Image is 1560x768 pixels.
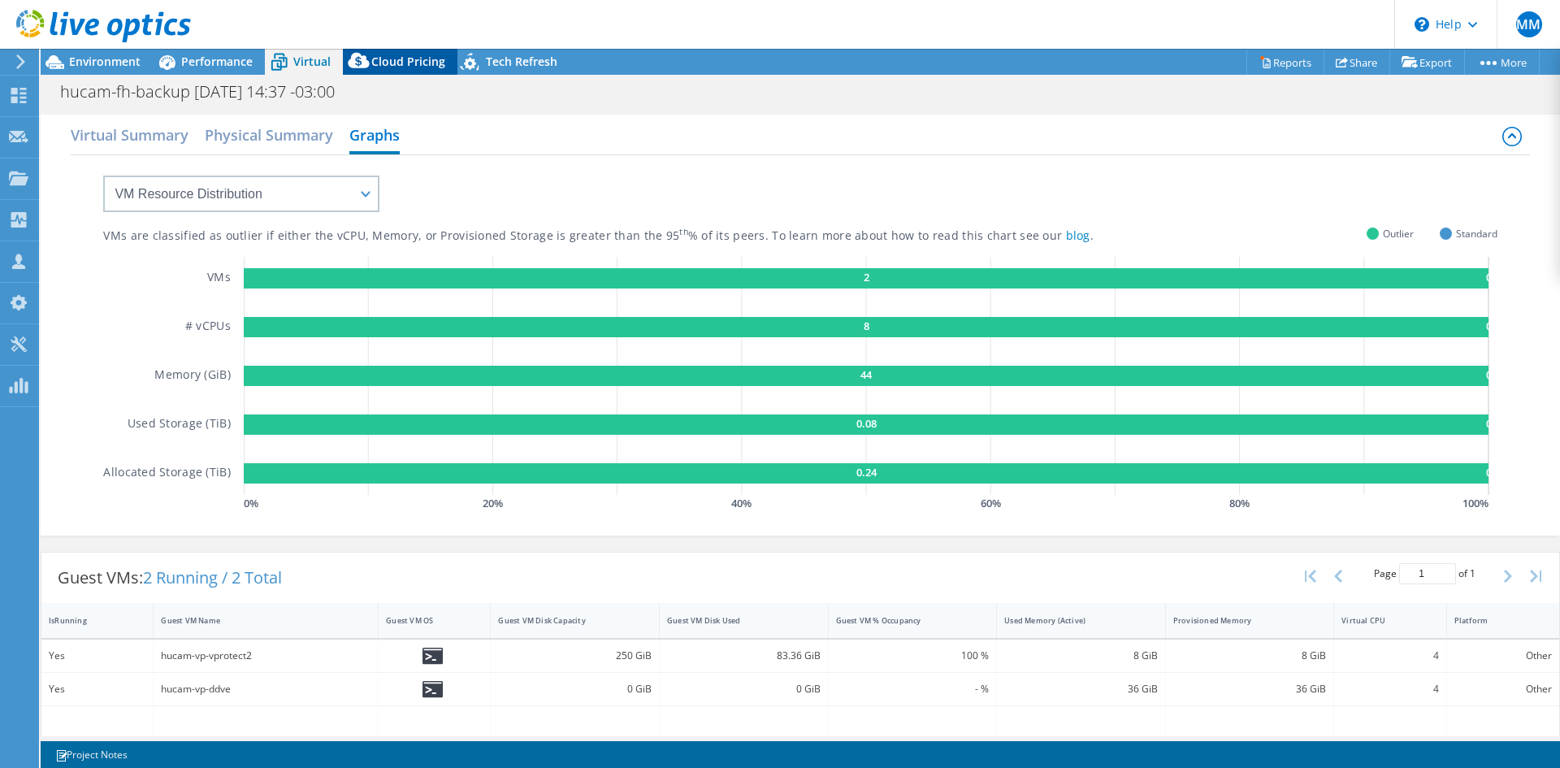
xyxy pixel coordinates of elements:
h2: Physical Summary [205,119,333,151]
text: 20 % [483,496,503,510]
h5: VMs [207,268,231,289]
span: Page of [1374,563,1475,584]
text: 0 % [244,496,258,510]
a: Project Notes [44,744,139,765]
text: 2 [863,270,869,284]
div: 100 % [836,647,990,665]
text: 8 [863,319,869,333]
h2: Virtual Summary [71,119,188,151]
h5: Used Storage (TiB) [128,414,231,435]
text: 80 % [1229,496,1250,510]
div: 0 GiB [498,680,652,698]
text: 0 [1485,270,1491,284]
text: 0 [1485,319,1491,333]
div: Guest VM Disk Capacity [498,615,632,626]
span: Environment [69,54,141,69]
sup: th [679,226,688,237]
div: Guest VM OS [386,615,463,626]
div: Platform [1454,615,1532,626]
div: Provisioned Memory [1173,615,1307,626]
text: 40 % [731,496,752,510]
span: Virtual [293,54,331,69]
h5: Memory (GiB) [154,366,230,386]
text: 0 [1485,416,1491,431]
svg: GaugeChartPercentageAxisTexta [244,495,1497,511]
a: blog [1066,228,1090,243]
h5: # vCPUs [185,317,231,337]
div: Other [1454,680,1552,698]
span: 1 [1470,566,1475,580]
div: Guest VM % Occupancy [836,615,970,626]
div: Yes [49,680,145,698]
text: 0 [1485,367,1491,382]
div: Guest VMs: [41,553,298,603]
div: 83.36 GiB [667,647,821,665]
div: Virtual CPU [1341,615,1419,626]
text: 0 [1485,465,1491,479]
svg: \n [1415,17,1429,32]
div: Other [1454,647,1552,665]
text: 44 [860,367,873,382]
span: Tech Refresh [486,54,557,69]
a: Reports [1246,50,1324,75]
div: 36 GiB [1004,680,1158,698]
div: 4 [1341,647,1438,665]
input: jump to page [1399,563,1456,584]
text: 0.08 [856,416,876,431]
text: 100 % [1462,496,1488,510]
div: Guest VM Name [161,615,351,626]
div: 8 GiB [1173,647,1327,665]
div: 0 GiB [667,680,821,698]
div: 8 GiB [1004,647,1158,665]
div: VMs are classified as outlier if either the vCPU, Memory, or Provisioned Storage is greater than ... [103,228,1175,244]
div: IsRunning [49,615,126,626]
h5: Allocated Storage (TiB) [103,463,230,484]
h2: Graphs [349,119,400,154]
span: Performance [181,54,253,69]
div: Used Memory (Active) [1004,615,1138,626]
div: 4 [1341,680,1438,698]
text: 0.24 [856,465,877,479]
div: - % [836,680,990,698]
div: Guest VM Disk Used [667,615,801,626]
span: MM [1516,11,1542,37]
span: Cloud Pricing [371,54,445,69]
text: 60 % [981,496,1001,510]
div: hucam-vp-vprotect2 [161,647,370,665]
h1: hucam-fh-backup [DATE] 14:37 -03:00 [53,83,360,101]
span: 2 Running / 2 Total [143,566,282,588]
div: 250 GiB [498,647,652,665]
div: 36 GiB [1173,680,1327,698]
div: Yes [49,647,145,665]
a: More [1464,50,1540,75]
span: Standard [1456,224,1497,243]
span: Outlier [1383,224,1414,243]
div: hucam-vp-ddve [161,680,370,698]
a: Share [1324,50,1390,75]
a: Export [1389,50,1465,75]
